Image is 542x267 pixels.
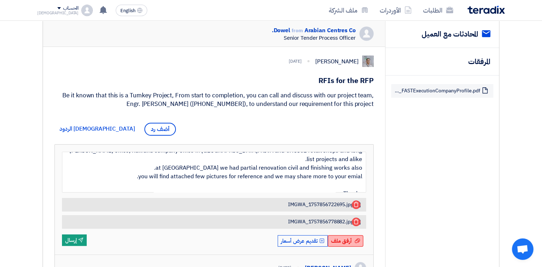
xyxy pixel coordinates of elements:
[288,202,353,208] span: IMGWA_1757856722695.jpg
[292,27,303,34] span: from
[278,235,328,247] button: تقديم عرض أسعار
[315,57,359,66] div: [PERSON_NAME]
[374,2,417,19] a: الأوردرات
[422,29,478,39] h2: المحادثات مع العميل
[144,123,176,136] span: أضف رد
[362,55,374,67] img: IMG_1753965247717.jpg
[395,88,480,94] a: Pages_from_FASTExecutionCompanyProfile.pdf
[54,91,374,108] div: Be it known that this is a Turnkey Project, From start to completion, you can call and discuss wi...
[54,76,374,86] h1: RFIs for the RFP
[288,219,353,225] span: IMGWA_1757856778882.jpg
[417,2,459,19] a: الطلبات
[120,8,135,13] span: English
[289,58,302,64] div: [DATE]
[467,6,505,14] img: Teradix logo
[468,57,490,67] h2: المرفقات
[272,26,356,35] div: Dowel Arabian Centres Co.
[272,35,356,41] div: Senior Tender Process Officer
[37,11,78,15] div: [DEMOGRAPHIC_DATA]
[62,234,87,246] button: إرسال
[116,5,147,16] button: English
[59,125,135,133] span: [DEMOGRAPHIC_DATA] الردود
[331,237,352,245] span: أرفق ملف
[63,5,78,11] div: الحساب
[512,238,533,260] div: Open chat
[81,5,93,16] img: profile_test.png
[323,2,374,19] a: ملف الشركة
